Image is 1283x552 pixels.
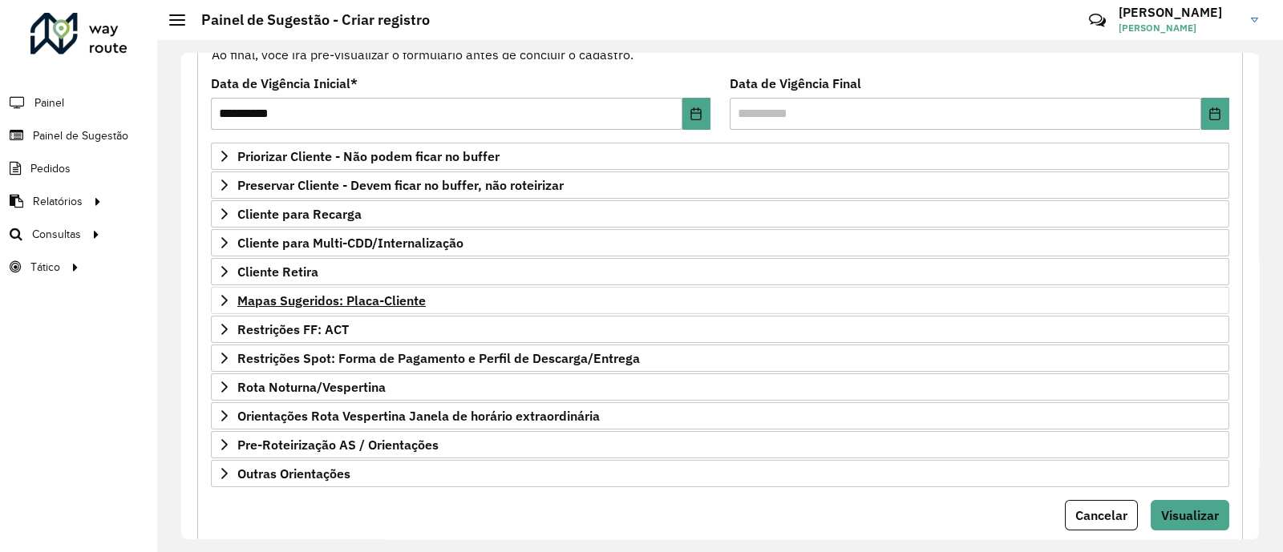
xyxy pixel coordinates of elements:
[1080,3,1115,38] a: Contato Rápido
[237,179,564,191] span: Preservar Cliente - Devem ficar no buffer, não roteirizar
[237,294,426,307] span: Mapas Sugeridos: Placa-Cliente
[211,373,1229,401] a: Rota Noturna/Vespertina
[33,193,83,210] span: Relatórios
[211,431,1229,458] a: Pre-Roteirização AS / Orientações
[237,323,349,336] span: Restrições FF: ACT
[237,265,318,278] span: Cliente Retira
[1161,507,1219,523] span: Visualizar
[237,381,386,393] span: Rota Noturna/Vespertina
[211,171,1229,199] a: Preservar Cliente - Devem ficar no buffer, não roteirizar
[1151,500,1229,530] button: Visualizar
[237,150,500,163] span: Priorizar Cliente - Não podem ficar no buffer
[211,143,1229,170] a: Priorizar Cliente - Não podem ficar no buffer
[211,460,1229,487] a: Outras Orientações
[30,259,60,276] span: Tático
[237,236,463,249] span: Cliente para Multi-CDD/Internalização
[185,11,430,29] h2: Painel de Sugestão - Criar registro
[211,229,1229,256] a: Cliente para Multi-CDD/Internalização
[1065,500,1138,530] button: Cancelar
[30,160,71,177] span: Pedidos
[237,409,600,422] span: Orientações Rota Vespertina Janela de horário extraordinária
[211,200,1229,228] a: Cliente para Recarga
[33,127,128,144] span: Painel de Sugestão
[237,208,362,220] span: Cliente para Recarga
[34,95,64,111] span: Painel
[211,258,1229,285] a: Cliente Retira
[1119,21,1239,35] span: [PERSON_NAME]
[1075,507,1127,523] span: Cancelar
[211,402,1229,429] a: Orientações Rota Vespertina Janela de horário extraordinária
[32,226,81,243] span: Consultas
[211,316,1229,343] a: Restrições FF: ACT
[211,74,358,93] label: Data de Vigência Inicial
[211,287,1229,314] a: Mapas Sugeridos: Placa-Cliente
[237,467,350,480] span: Outras Orientações
[237,438,439,451] span: Pre-Roteirização AS / Orientações
[1201,98,1229,130] button: Choose Date
[237,352,640,365] span: Restrições Spot: Forma de Pagamento e Perfil de Descarga/Entrega
[1119,5,1239,20] h3: [PERSON_NAME]
[211,344,1229,372] a: Restrições Spot: Forma de Pagamento e Perfil de Descarga/Entrega
[682,98,710,130] button: Choose Date
[730,74,861,93] label: Data de Vigência Final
